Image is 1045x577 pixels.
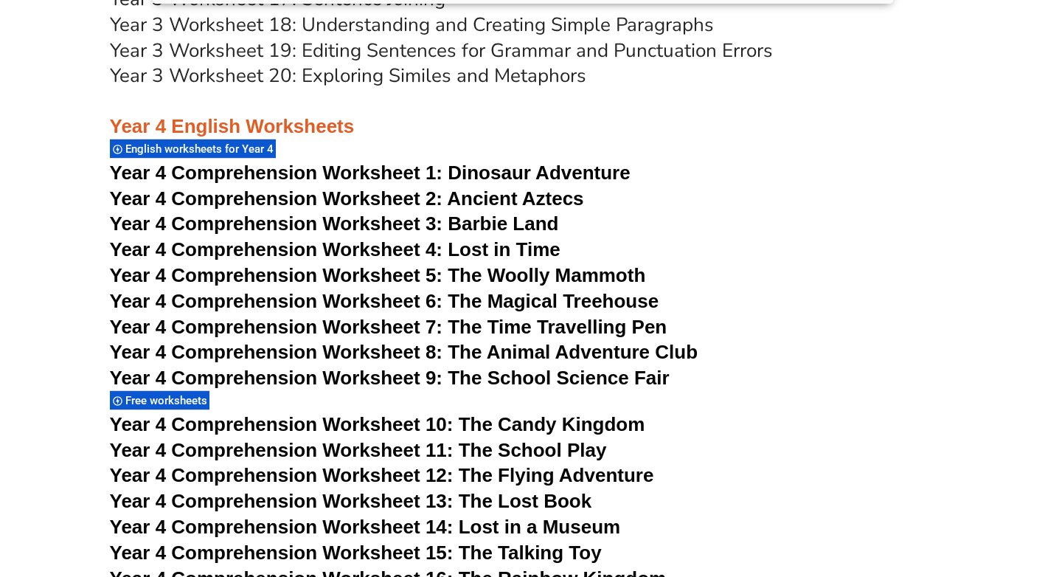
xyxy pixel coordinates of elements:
div: English worksheets for Year 4 [110,139,276,159]
a: Year 4 Comprehension Worksheet 13: The Lost Book [110,490,592,512]
a: Year 4 Comprehension Worksheet 14: Lost in a Museum [110,516,621,538]
a: Year 4 Comprehension Worksheet 9: The School Science Fair [110,367,670,389]
span: Dinosaur Adventure [448,162,630,184]
a: Year 4 Comprehension Worksheet 3: Barbie Land [110,213,559,235]
a: Year 3 Worksheet 19: Editing Sentences for Grammar and Punctuation Errors [110,38,773,63]
span: Year 4 Comprehension Worksheet 1: [110,162,443,184]
span: Free worksheets [125,394,212,407]
a: Year 4 Comprehension Worksheet 7: The Time Travelling Pen [110,316,667,338]
a: Year 4 Comprehension Worksheet 4: Lost in Time [110,238,560,260]
a: Year 4 Comprehension Worksheet 6: The Magical Treehouse [110,290,659,312]
iframe: Chat Widget [799,410,1045,577]
a: Year 4 Comprehension Worksheet 5: The Woolly Mammoth [110,264,646,286]
a: Year 3 Worksheet 20: Exploring Similes and Metaphors [110,63,586,89]
a: Year 4 Comprehension Worksheet 15: The Talking Toy [110,542,602,564]
a: Year 4 Comprehension Worksheet 10: The Candy Kingdom [110,413,645,435]
a: Year 4 Comprehension Worksheet 2: Ancient Aztecs [110,187,584,210]
span: English worksheets for Year 4 [125,142,278,156]
a: Year 4 Comprehension Worksheet 8: The Animal Adventure Club [110,341,698,363]
a: Year 4 Comprehension Worksheet 12: The Flying Adventure [110,464,654,486]
a: Year 4 Comprehension Worksheet 11: The School Play [110,439,607,461]
div: Free worksheets [110,390,209,410]
h3: Year 4 English Worksheets [110,89,936,139]
a: Year 4 Comprehension Worksheet 1: Dinosaur Adventure [110,162,631,184]
a: Year 3 Worksheet 18: Understanding and Creating Simple Paragraphs [110,12,714,38]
